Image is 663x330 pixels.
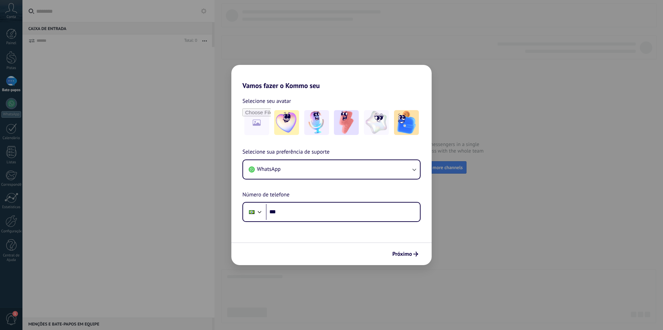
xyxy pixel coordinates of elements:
font: Número de telefone [242,191,289,198]
button: WhatsApp [243,160,420,179]
img: -5.jpeg [394,110,419,135]
font: Selecione seu avatar [242,98,291,105]
font: Próximo [392,251,412,258]
div: Brasil: + 55 [245,205,258,219]
font: WhatsApp [257,166,281,173]
button: Próximo [389,248,421,260]
font: Selecione sua preferência de suporte [242,148,329,155]
font: Vamos fazer o Kommo seu [242,81,320,90]
img: -1.jpeg [274,110,299,135]
img: -3.jpeg [334,110,359,135]
img: -2.jpeg [304,110,329,135]
img: -4.jpeg [364,110,389,135]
